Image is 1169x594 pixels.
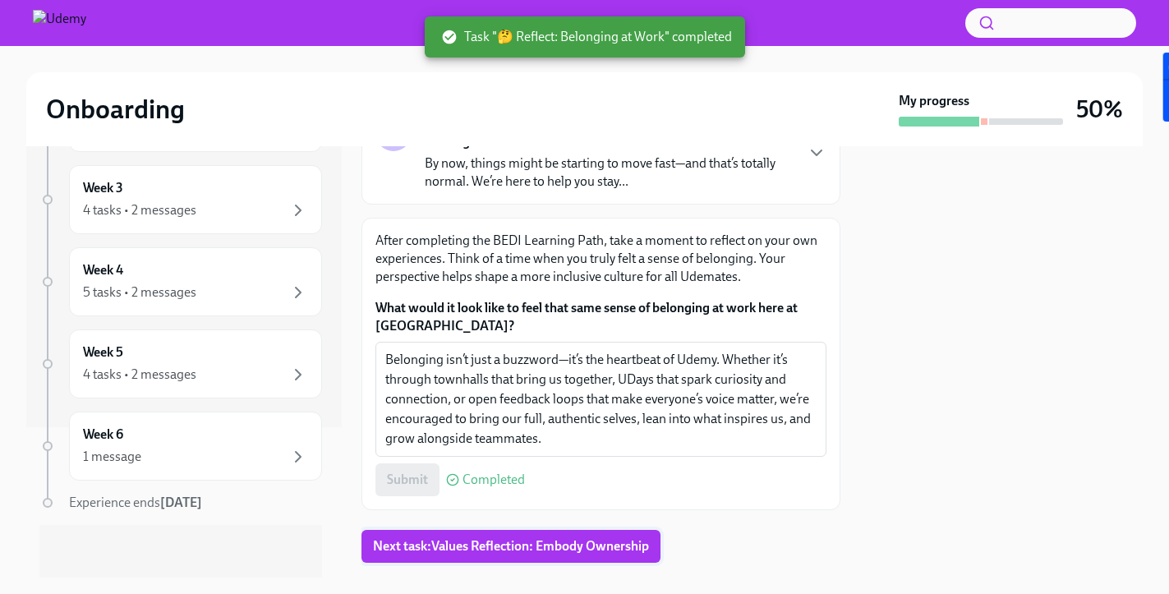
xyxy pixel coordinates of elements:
h6: Week 3 [83,179,123,197]
span: Completed [463,473,525,486]
button: Next task:Values Reflection: Embody Ownership [361,530,660,563]
textarea: Belonging isn’t just a buzzword—it’s the heartbeat of Udemy. Whether it’s through townhalls that ... [385,350,817,449]
div: 4 tasks • 2 messages [83,366,196,384]
a: Week 54 tasks • 2 messages [39,329,322,398]
p: After completing the BEDI Learning Path, take a moment to reflect on your own experiences. Think ... [375,232,826,286]
div: 1 message [83,448,141,466]
span: Task "🤔 Reflect: Belonging at Work" completed [441,28,732,46]
strong: My progress [899,92,969,110]
span: Next task : Values Reflection: Embody Ownership [373,538,649,555]
a: Week 45 tasks • 2 messages [39,247,322,316]
p: By now, things might be starting to move fast—and that’s totally normal. We’re here to help you s... [425,154,794,191]
h6: Week 4 [83,261,123,279]
h6: Week 6 [83,426,123,444]
h3: 50% [1076,94,1123,124]
strong: [DATE] [160,495,202,510]
h6: Week 5 [83,343,123,361]
a: Week 34 tasks • 2 messages [39,165,322,234]
img: Udemy [33,10,86,36]
label: What would it look like to feel that same sense of belonging at work here at [GEOGRAPHIC_DATA]? [375,299,826,335]
span: Experience ends [69,495,202,510]
div: 4 tasks • 2 messages [83,201,196,219]
h2: Onboarding [46,93,185,126]
div: 5 tasks • 2 messages [83,283,196,302]
a: Week 61 message [39,412,322,481]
